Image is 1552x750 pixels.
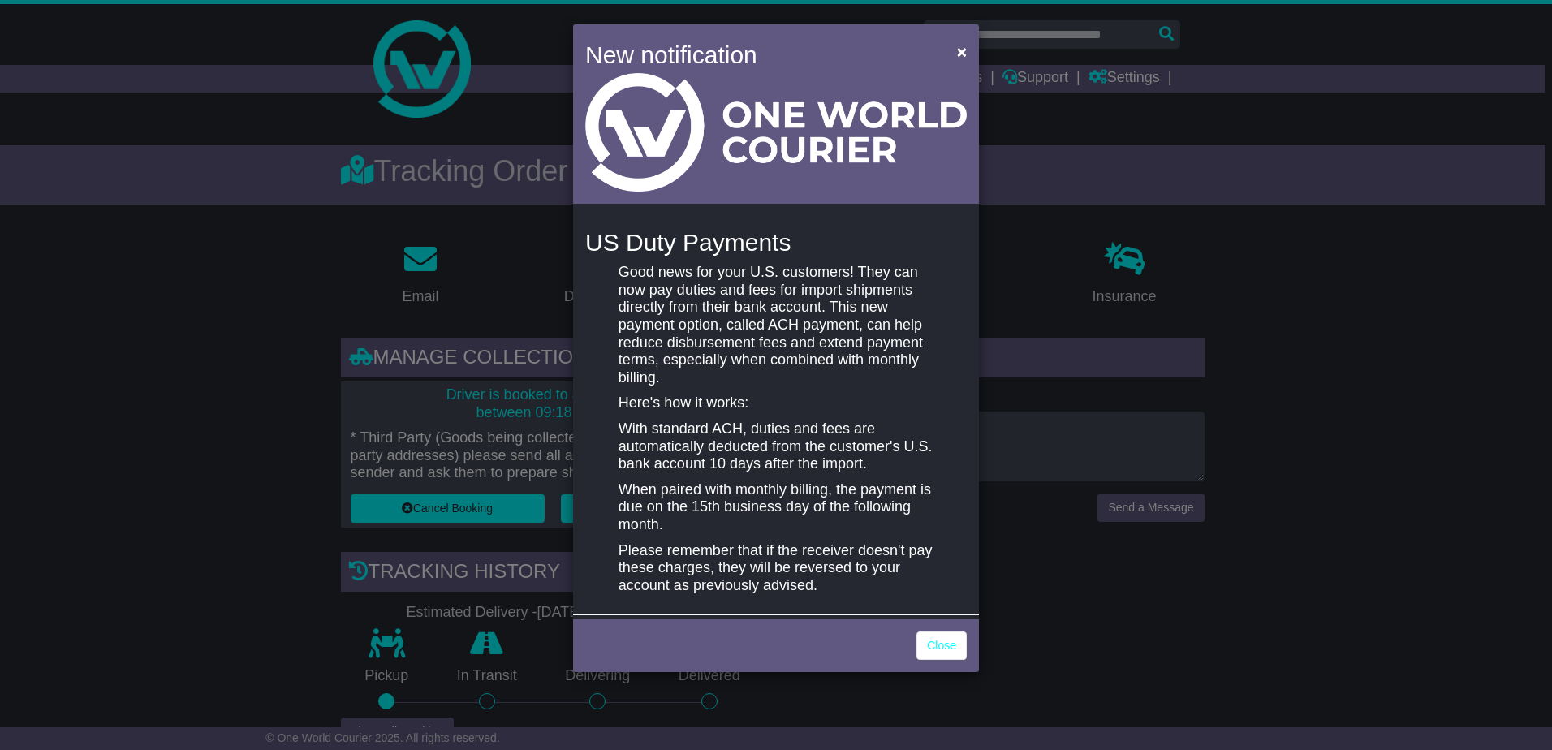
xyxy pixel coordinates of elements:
[619,394,933,412] p: Here's how it works:
[619,481,933,534] p: When paired with monthly billing, the payment is due on the 15th business day of the following mo...
[585,229,967,256] h4: US Duty Payments
[916,631,967,660] a: Close
[957,42,967,61] span: ×
[619,542,933,595] p: Please remember that if the receiver doesn't pay these charges, they will be reversed to your acc...
[619,420,933,473] p: With standard ACH, duties and fees are automatically deducted from the customer's U.S. bank accou...
[585,37,933,73] h4: New notification
[585,73,967,192] img: Light
[619,264,933,386] p: Good news for your U.S. customers! They can now pay duties and fees for import shipments directly...
[949,35,975,68] button: Close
